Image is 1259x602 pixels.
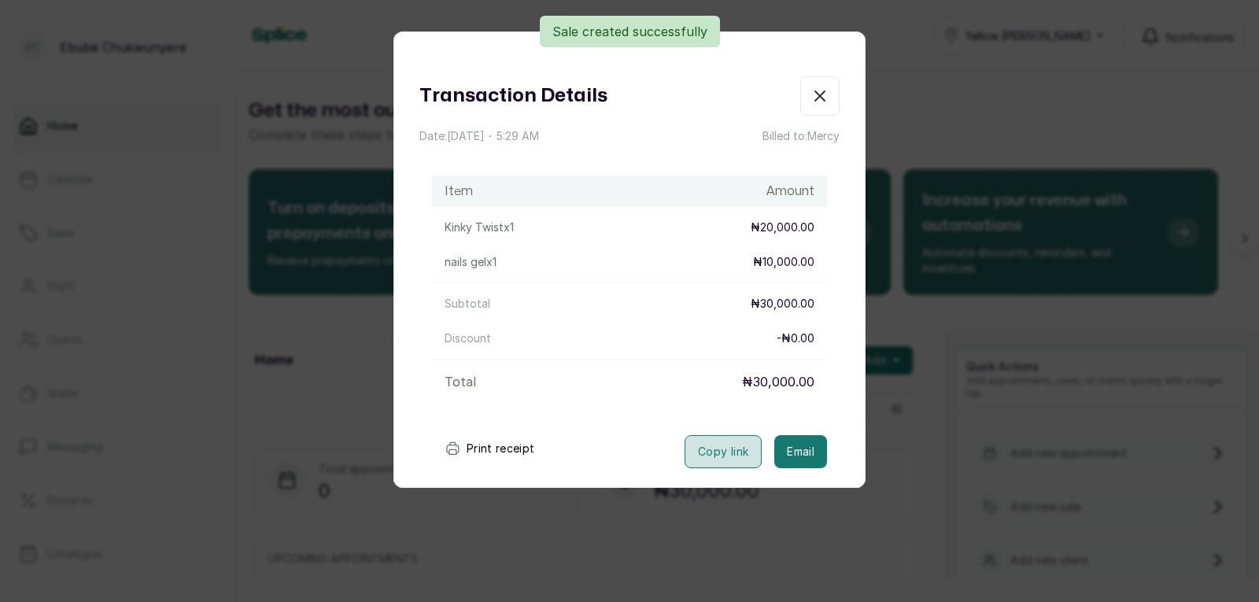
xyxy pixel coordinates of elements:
p: Sale created successfully [552,22,707,41]
button: Print receipt [432,433,548,464]
button: Email [774,435,827,468]
h1: Item [445,182,473,201]
p: Date: [DATE] ・ 5:29 AM [419,128,539,144]
p: ₦20,000.00 [751,220,814,235]
p: Discount [445,331,491,346]
p: nails gel x 1 [445,254,497,270]
h1: Transaction Details [419,82,607,110]
button: Copy link [685,435,762,468]
p: Total [445,372,476,391]
p: ₦30,000.00 [742,372,814,391]
p: Billed to: Mercy [762,128,840,144]
h1: Amount [766,182,814,201]
p: Kinky Twist x 1 [445,220,514,235]
p: ₦10,000.00 [753,254,814,270]
p: Subtotal [445,296,490,312]
p: ₦30,000.00 [751,296,814,312]
p: - ₦0.00 [777,331,814,346]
